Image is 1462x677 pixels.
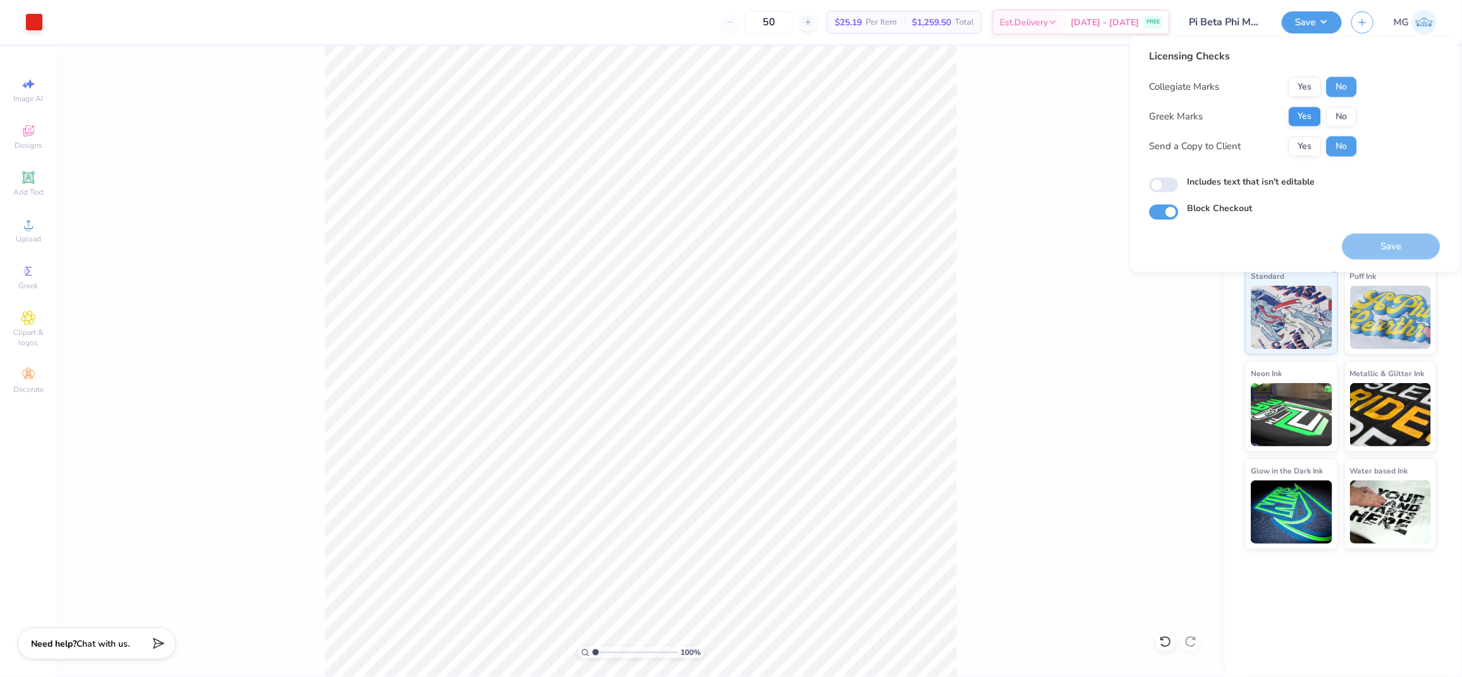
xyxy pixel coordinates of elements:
[1251,286,1332,349] img: Standard
[1350,383,1432,446] img: Metallic & Glitter Ink
[13,384,44,394] span: Decorate
[1350,269,1377,283] span: Puff Ink
[16,234,41,244] span: Upload
[6,327,51,348] span: Clipart & logos
[15,140,42,150] span: Designs
[13,187,44,197] span: Add Text
[1000,16,1048,29] span: Est. Delivery
[1289,107,1322,127] button: Yes
[1289,137,1322,157] button: Yes
[1150,49,1357,64] div: Licensing Checks
[1350,480,1432,544] img: Water based Ink
[1071,16,1139,29] span: [DATE] - [DATE]
[1327,137,1357,157] button: No
[1412,10,1437,35] img: Mary Grace
[1289,77,1322,97] button: Yes
[1282,11,1342,34] button: Save
[77,638,130,650] span: Chat with us.
[1150,139,1241,154] div: Send a Copy to Client
[1350,464,1408,477] span: Water based Ink
[866,16,897,29] span: Per Item
[1179,9,1272,35] input: Untitled Design
[19,281,39,291] span: Greek
[1150,80,1220,94] div: Collegiate Marks
[1251,383,1332,446] img: Neon Ink
[1327,77,1357,97] button: No
[744,11,794,34] input: – –
[1350,367,1425,380] span: Metallic & Glitter Ink
[1188,202,1253,216] label: Block Checkout
[912,16,951,29] span: $1,259.50
[1146,18,1160,27] span: FREE
[1350,286,1432,349] img: Puff Ink
[955,16,974,29] span: Total
[1394,10,1437,35] a: MG
[31,638,77,650] strong: Need help?
[835,16,862,29] span: $25.19
[1394,15,1409,30] span: MG
[14,94,44,104] span: Image AI
[1251,464,1323,477] span: Glow in the Dark Ink
[681,647,701,658] span: 100 %
[1251,269,1284,283] span: Standard
[1251,480,1332,544] img: Glow in the Dark Ink
[1188,176,1315,189] label: Includes text that isn't editable
[1251,367,1282,380] span: Neon Ink
[1327,107,1357,127] button: No
[1150,109,1203,124] div: Greek Marks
